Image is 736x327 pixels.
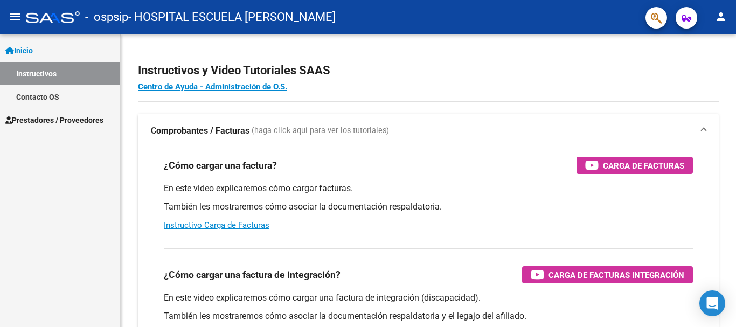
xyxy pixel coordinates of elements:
[252,125,389,137] span: (haga click aquí para ver los tutoriales)
[164,220,269,230] a: Instructivo Carga de Facturas
[5,45,33,57] span: Inicio
[5,114,103,126] span: Prestadores / Proveedores
[164,310,693,322] p: También les mostraremos cómo asociar la documentación respaldatoria y el legajo del afiliado.
[138,60,719,81] h2: Instructivos y Video Tutoriales SAAS
[699,290,725,316] div: Open Intercom Messenger
[548,268,684,282] span: Carga de Facturas Integración
[164,201,693,213] p: También les mostraremos cómo asociar la documentación respaldatoria.
[138,114,719,148] mat-expansion-panel-header: Comprobantes / Facturas (haga click aquí para ver los tutoriales)
[9,10,22,23] mat-icon: menu
[164,267,341,282] h3: ¿Cómo cargar una factura de integración?
[128,5,336,29] span: - HOSPITAL ESCUELA [PERSON_NAME]
[164,292,693,304] p: En este video explicaremos cómo cargar una factura de integración (discapacidad).
[138,82,287,92] a: Centro de Ayuda - Administración de O.S.
[85,5,128,29] span: - ospsip
[151,125,249,137] strong: Comprobantes / Facturas
[164,158,277,173] h3: ¿Cómo cargar una factura?
[164,183,693,194] p: En este video explicaremos cómo cargar facturas.
[577,157,693,174] button: Carga de Facturas
[522,266,693,283] button: Carga de Facturas Integración
[714,10,727,23] mat-icon: person
[603,159,684,172] span: Carga de Facturas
